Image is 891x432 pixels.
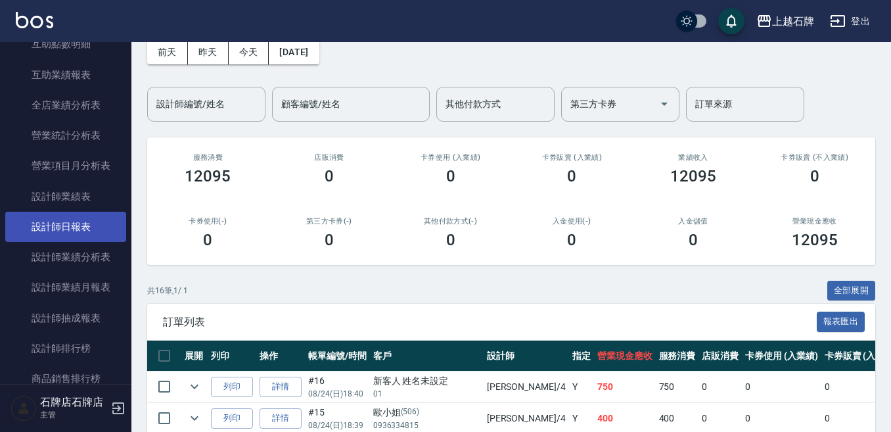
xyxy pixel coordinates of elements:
p: 08/24 (日) 18:40 [308,388,367,400]
a: 商品銷售排行榜 [5,364,126,394]
td: 750 [656,372,699,402]
a: 營業統計分析表 [5,120,126,151]
button: 前天 [147,40,188,64]
h2: 第三方卡券(-) [285,217,375,226]
th: 卡券使用 (入業績) [742,341,821,372]
h2: 卡券販賣 (入業績) [527,153,617,162]
a: 詳情 [260,377,302,397]
th: 客戶 [370,341,484,372]
td: 0 [742,372,821,402]
th: 店販消費 [698,341,742,372]
th: 設計師 [484,341,569,372]
h2: 卡券販賣 (不入業績) [769,153,859,162]
div: 新客人 姓名未設定 [373,374,480,388]
h3: 0 [446,231,455,249]
p: 共 16 筆, 1 / 1 [147,285,188,297]
div: 歐小姐 [373,406,480,420]
p: 0936334815 [373,420,480,431]
h3: 0 [810,167,819,185]
p: 01 [373,388,480,400]
a: 設計師業績月報表 [5,272,126,302]
a: 全店業績分析表 [5,90,126,120]
h3: 0 [689,231,698,249]
a: 設計師排行榜 [5,333,126,364]
button: [DATE] [269,40,319,64]
h3: 12095 [670,167,716,185]
button: 列印 [211,377,253,397]
h3: 服務消費 [163,153,253,162]
button: save [718,8,744,34]
td: #16 [305,372,370,402]
p: 主管 [40,409,107,421]
h3: 0 [567,167,576,185]
h3: 0 [325,167,334,185]
h2: 卡券使用(-) [163,217,253,226]
button: 今天 [229,40,269,64]
h2: 業績收入 [649,153,739,162]
h3: 0 [203,231,212,249]
td: 0 [698,372,742,402]
button: 上越石牌 [751,8,819,35]
button: 全部展開 [827,281,876,301]
th: 服務消費 [656,341,699,372]
th: 帳單編號/時間 [305,341,370,372]
a: 設計師日報表 [5,212,126,242]
h5: 石牌店石牌店 [40,396,107,409]
a: 互助業績報表 [5,60,126,90]
h2: 入金儲值 [649,217,739,226]
td: Y [569,372,594,402]
a: 營業項目月分析表 [5,151,126,181]
th: 列印 [208,341,256,372]
p: (506) [401,406,420,420]
img: Person [11,395,37,421]
h2: 店販消費 [285,153,375,162]
a: 報表匯出 [817,315,865,327]
h3: 0 [446,167,455,185]
span: 訂單列表 [163,316,817,329]
button: Open [654,93,675,114]
a: 互助點數明細 [5,29,126,59]
h2: 其他付款方式(-) [405,217,495,226]
button: expand row [185,377,204,396]
h3: 0 [567,231,576,249]
h2: 營業現金應收 [769,217,859,226]
h3: 12095 [185,167,231,185]
a: 詳情 [260,408,302,429]
div: 上越石牌 [772,13,814,30]
img: Logo [16,12,53,28]
th: 營業現金應收 [594,341,656,372]
th: 指定 [569,341,594,372]
td: 750 [594,372,656,402]
th: 操作 [256,341,305,372]
a: 設計師業績表 [5,181,126,212]
h2: 入金使用(-) [527,217,617,226]
button: 報表匯出 [817,312,865,332]
a: 設計師業績分析表 [5,242,126,272]
button: 登出 [825,9,875,34]
button: expand row [185,408,204,428]
h3: 12095 [792,231,838,249]
button: 昨天 [188,40,229,64]
h2: 卡券使用 (入業績) [405,153,495,162]
h3: 0 [325,231,334,249]
th: 展開 [181,341,208,372]
td: [PERSON_NAME] /4 [484,372,569,402]
a: 設計師抽成報表 [5,303,126,333]
button: 列印 [211,408,253,429]
p: 08/24 (日) 18:39 [308,420,367,431]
